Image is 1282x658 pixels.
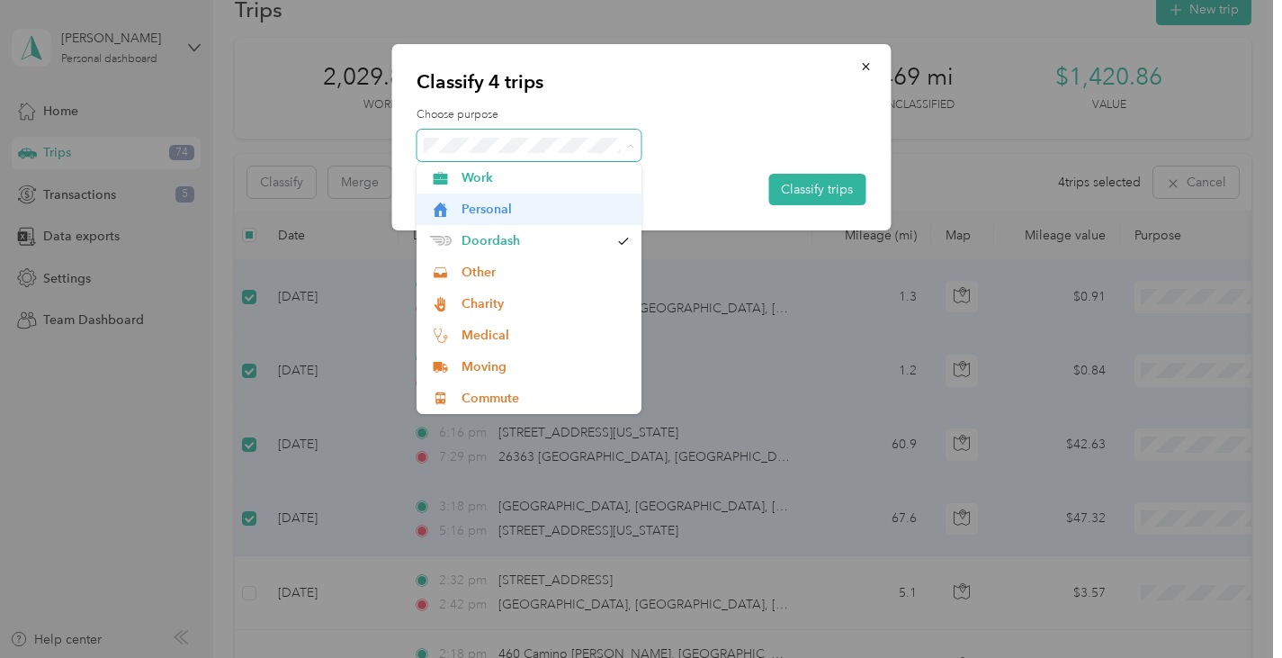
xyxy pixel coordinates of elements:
span: Other [462,263,629,282]
img: Legacy Icon [Doordash] [429,236,452,246]
span: Charity [462,294,629,313]
span: Moving [462,357,629,376]
span: Personal [462,200,629,219]
label: Choose purpose [417,107,865,123]
button: Classify trips [768,174,865,205]
span: Work [462,168,629,187]
span: Commute [462,389,629,408]
p: Classify 4 trips [417,69,865,95]
iframe: Everlance-gr Chat Button Frame [1181,557,1282,658]
span: Medical [462,326,629,345]
span: Doordash [462,231,609,250]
